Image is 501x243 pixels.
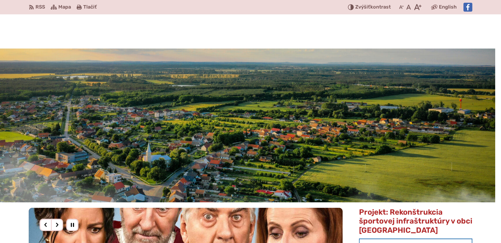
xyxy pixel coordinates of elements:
div: Nasledujúci slajd [51,219,63,231]
span: English [439,3,457,11]
div: Pozastaviť pohyb slajdera [66,219,78,231]
span: Tlačiť [83,4,97,10]
span: kontrast [355,4,391,10]
span: Zvýšiť [355,4,370,10]
span: Projekt: Rekonštrukcia športovej infraštruktúry v obci [GEOGRAPHIC_DATA] [359,207,472,235]
img: Prejsť na Facebook stránku [463,3,472,12]
div: Predošlý slajd [40,219,52,231]
span: Mapa [58,3,71,11]
span: RSS [35,3,45,11]
a: English [438,3,458,11]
